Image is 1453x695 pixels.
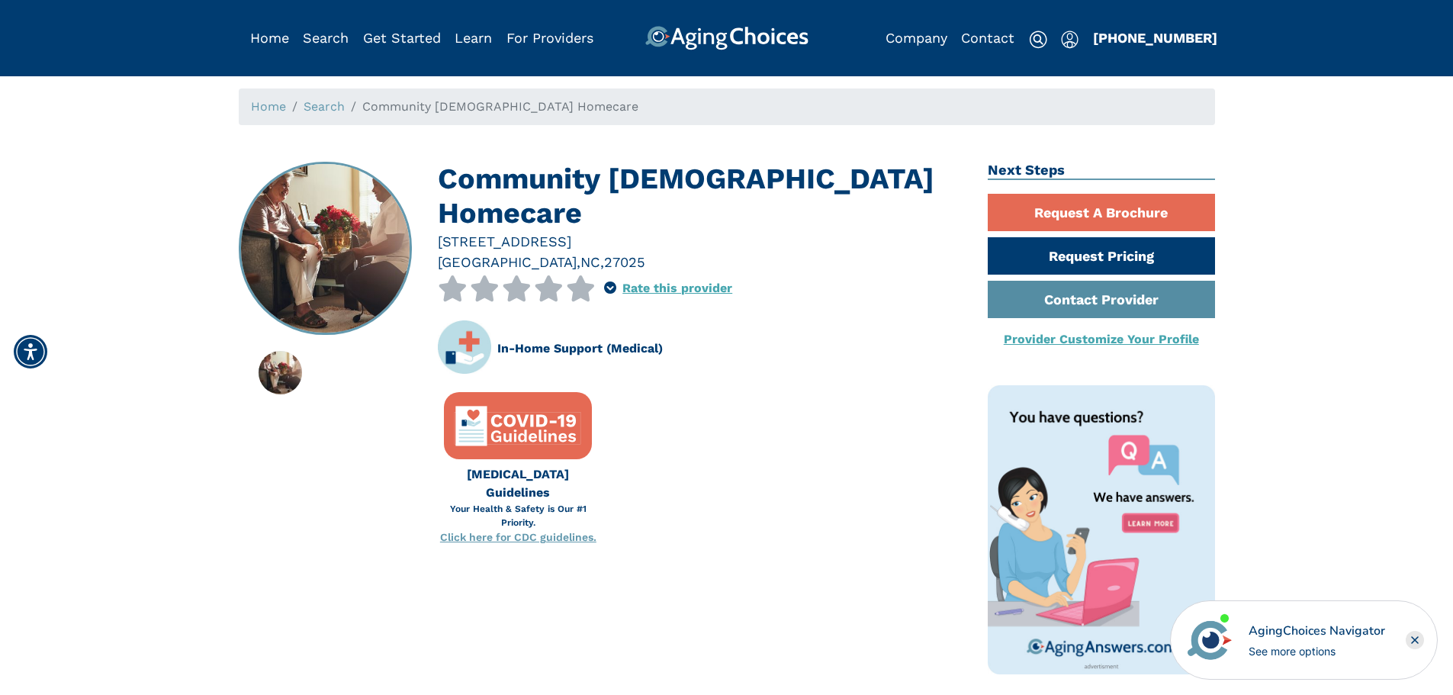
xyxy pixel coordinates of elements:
img: AgingChoices [645,26,808,50]
div: 27025 [604,252,645,272]
div: [STREET_ADDRESS] [438,231,965,252]
span: , [600,254,604,270]
a: Request A Brochure [988,194,1215,231]
img: You have questions? We have answers. AgingAnswers. [988,385,1215,674]
a: Get Started [363,30,441,46]
div: Popover trigger [604,275,616,301]
div: AgingChoices Navigator [1249,622,1385,640]
img: Community Christian Homecare [259,351,302,394]
span: [GEOGRAPHIC_DATA] [438,254,577,270]
span: Community [DEMOGRAPHIC_DATA] Homecare [362,99,638,114]
span: NC [580,254,600,270]
img: user-icon.svg [1061,31,1078,49]
div: See more options [1249,643,1385,659]
img: Community Christian Homecare [239,163,410,334]
span: , [577,254,580,270]
a: Provider Customize Your Profile [1004,332,1199,346]
nav: breadcrumb [239,88,1215,125]
a: Contact [961,30,1014,46]
div: Popover trigger [303,26,349,50]
a: Rate this provider [622,281,732,295]
a: Contact Provider [988,281,1215,318]
img: avatar [1184,614,1236,666]
div: [MEDICAL_DATA] Guidelines [438,465,598,502]
a: Search [303,30,349,46]
img: covid-top-default.svg [453,401,583,451]
a: Request Pricing [988,237,1215,275]
a: Home [250,30,289,46]
a: Home [251,99,286,114]
div: In-Home Support (Medical) [497,339,663,358]
a: Company [886,30,947,46]
div: Click here for CDC guidelines. [438,529,598,545]
img: search-icon.svg [1029,31,1047,49]
a: [PHONE_NUMBER] [1093,30,1217,46]
div: Your Health & Safety is Our #1 Priority. [438,502,598,529]
h1: Community [DEMOGRAPHIC_DATA] Homecare [438,162,965,231]
h2: Next Steps [988,162,1215,180]
a: Search [304,99,345,114]
a: For Providers [506,30,593,46]
div: Popover trigger [1061,26,1078,50]
a: Learn [455,30,492,46]
div: Close [1406,631,1424,649]
div: Accessibility Menu [14,335,47,368]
